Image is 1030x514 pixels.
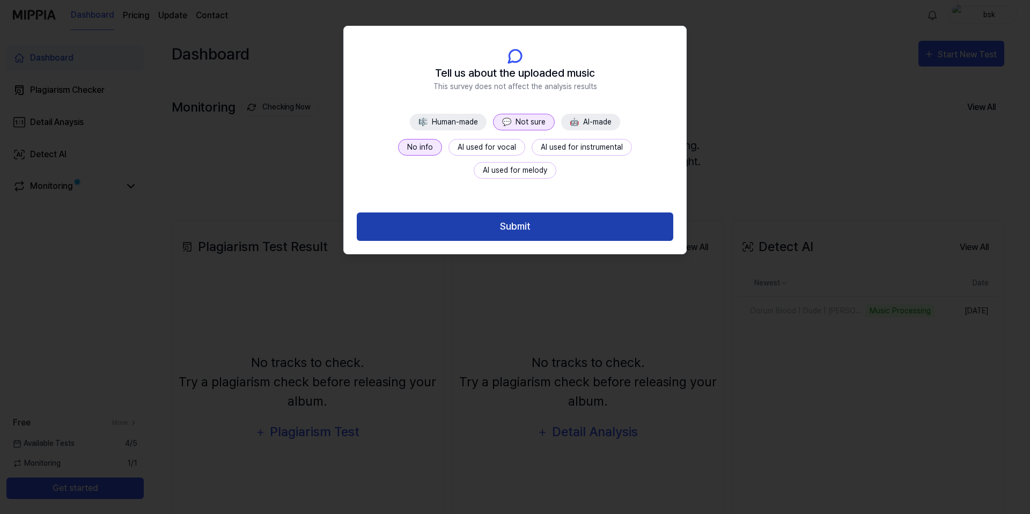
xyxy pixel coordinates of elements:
[357,212,673,241] button: Submit
[433,81,597,92] span: This survey does not affect the analysis results
[418,118,428,126] span: 🎼
[474,162,556,179] button: AI used for melody
[502,118,511,126] span: 💬
[410,114,487,130] button: 🎼Human-made
[435,65,595,81] span: Tell us about the uploaded music
[493,114,555,130] button: 💬Not sure
[398,139,442,156] button: No info
[561,114,620,130] button: 🤖AI-made
[448,139,525,156] button: AI used for vocal
[570,118,579,126] span: 🤖
[532,139,632,156] button: AI used for instrumental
